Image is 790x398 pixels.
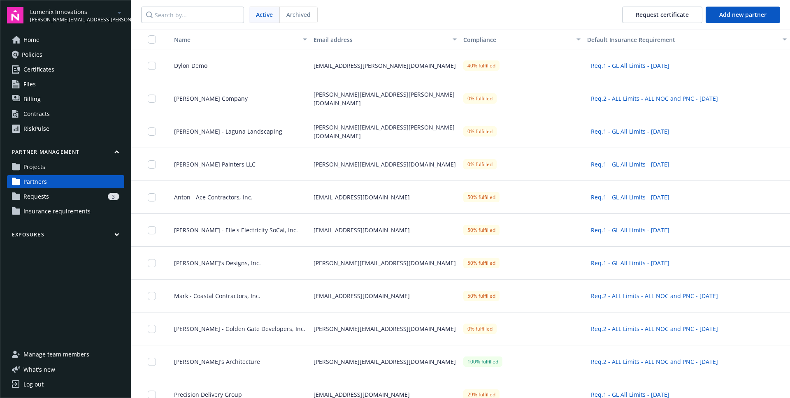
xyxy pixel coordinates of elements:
span: [PERSON_NAME] - Elle's Electricity SoCal, Inc. [167,226,298,234]
input: Toggle Row Selected [148,193,156,201]
div: 50% fulfilled [463,192,500,202]
span: What ' s new [23,365,55,374]
div: [PERSON_NAME][EMAIL_ADDRESS][DOMAIN_NAME] [310,148,460,181]
span: Req.1 - GL All Limits - [DATE] [591,193,669,201]
button: Compliance [460,30,584,49]
input: Select all [148,35,156,44]
div: Log out [23,378,44,391]
span: [PERSON_NAME] - Golden Gate Developers, Inc. [167,324,305,333]
div: 100% fulfilled [463,356,502,367]
a: RiskPulse [7,122,124,135]
div: [EMAIL_ADDRESS][DOMAIN_NAME] [310,181,460,214]
button: Exposures [7,231,124,241]
span: Projects [23,160,45,174]
input: Toggle Row Selected [148,160,156,169]
button: Req.1 - GL All Limits - [DATE] [587,158,673,171]
span: Req.2 - ALL Limits - ALL NOC and PNC - [DATE] [591,324,718,333]
div: [PERSON_NAME][EMAIL_ADDRESS][DOMAIN_NAME] [310,247,460,280]
a: Partners [7,175,124,188]
span: Req.1 - GL All Limits - [DATE] [591,259,669,267]
div: 0% fulfilled [463,126,497,137]
button: Lumenix Innovations[PERSON_NAME][EMAIL_ADDRESS][PERSON_NAME][DOMAIN_NAME]arrowDropDown [30,7,124,23]
a: arrowDropDown [114,7,124,17]
span: [PERSON_NAME]'s Designs, Inc. [167,259,261,267]
div: 50% fulfilled [463,225,500,235]
input: Search by... [141,7,244,23]
span: Req.1 - GL All Limits - [DATE] [591,127,669,136]
button: Req.2 - ALL Limits - ALL NOC and PNC - [DATE] [587,92,722,105]
div: Name [167,35,298,44]
div: 0% fulfilled [463,93,497,104]
div: 50% fulfilled [463,258,500,268]
button: Req.1 - GL All Limits - [DATE] [587,59,673,72]
a: Projects [7,160,124,174]
span: Req.2 - ALL Limits - ALL NOC and PNC - [DATE] [591,292,718,300]
span: Partners [23,175,47,188]
div: 0% fulfilled [463,324,497,334]
span: Manage team members [23,348,89,361]
button: Add new partner [706,7,780,23]
span: Req.1 - GL All Limits - [DATE] [591,226,669,234]
input: Toggle Row Selected [148,292,156,300]
a: Files [7,78,124,91]
span: [PERSON_NAME] Painters LLC [167,160,256,169]
div: [PERSON_NAME][EMAIL_ADDRESS][DOMAIN_NAME] [310,345,460,378]
span: Billing [23,93,41,106]
span: Dylon Demo [167,61,207,70]
span: Requests [23,190,49,203]
a: Manage team members [7,348,124,361]
img: navigator-logo.svg [7,7,23,23]
span: Files [23,78,36,91]
div: [PERSON_NAME][EMAIL_ADDRESS][DOMAIN_NAME] [310,312,460,345]
button: Partner management [7,148,124,159]
div: 0% fulfilled [463,159,497,169]
input: Toggle Row Selected [148,62,156,70]
div: Compliance [463,35,572,44]
button: Req.1 - GL All Limits - [DATE] [587,257,673,269]
a: Requests3 [7,190,124,203]
button: Req.1 - GL All Limits - [DATE] [587,125,673,138]
div: [EMAIL_ADDRESS][DOMAIN_NAME] [310,214,460,247]
div: Email address [314,35,448,44]
a: Policies [7,48,124,61]
span: Anton - Ace Contractors, Inc. [167,193,253,201]
a: Home [7,33,124,46]
div: Request certificate [636,7,689,23]
div: Default Insurance Requirement [587,35,778,44]
span: Req.2 - ALL Limits - ALL NOC and PNC - [DATE] [591,94,718,103]
span: Active [256,10,273,19]
span: Req.1 - GL All Limits - [DATE] [591,61,669,70]
button: What's new [7,365,68,374]
button: Req.1 - GL All Limits - [DATE] [587,191,673,204]
span: Lumenix Innovations [30,7,114,16]
a: Contracts [7,107,124,120]
a: Insurance requirements [7,205,124,218]
span: [PERSON_NAME] Company [167,94,248,103]
button: Req.2 - ALL Limits - ALL NOC and PNC - [DATE] [587,355,722,368]
span: [PERSON_NAME] - Laguna Landscaping [167,127,282,136]
span: Insurance requirements [23,205,91,218]
a: Certificates [7,63,124,76]
button: Req.1 - GL All Limits - [DATE] [587,224,673,236]
div: 3 [108,193,119,200]
input: Toggle Row Selected [148,358,156,366]
div: RiskPulse [23,122,49,135]
div: Contracts [23,107,50,120]
div: [EMAIL_ADDRESS][PERSON_NAME][DOMAIN_NAME] [310,49,460,82]
span: Home [23,33,39,46]
button: Req.2 - ALL Limits - ALL NOC and PNC - [DATE] [587,289,722,302]
div: [EMAIL_ADDRESS][DOMAIN_NAME] [310,280,460,312]
button: Email address [310,30,460,49]
button: Request certificate [622,7,702,23]
button: Req.2 - ALL Limits - ALL NOC and PNC - [DATE] [587,322,722,335]
button: Default Insurance Requirement [584,30,790,49]
span: Archived [286,10,311,19]
a: Billing [7,93,124,106]
input: Toggle Row Selected [148,127,156,136]
input: Toggle Row Selected [148,226,156,234]
span: [PERSON_NAME][EMAIL_ADDRESS][PERSON_NAME][DOMAIN_NAME] [30,16,114,23]
input: Toggle Row Selected [148,325,156,333]
div: [PERSON_NAME][EMAIL_ADDRESS][PERSON_NAME][DOMAIN_NAME] [310,115,460,148]
span: Req.2 - ALL Limits - ALL NOC and PNC - [DATE] [591,357,718,366]
span: Req.1 - GL All Limits - [DATE] [591,160,669,169]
